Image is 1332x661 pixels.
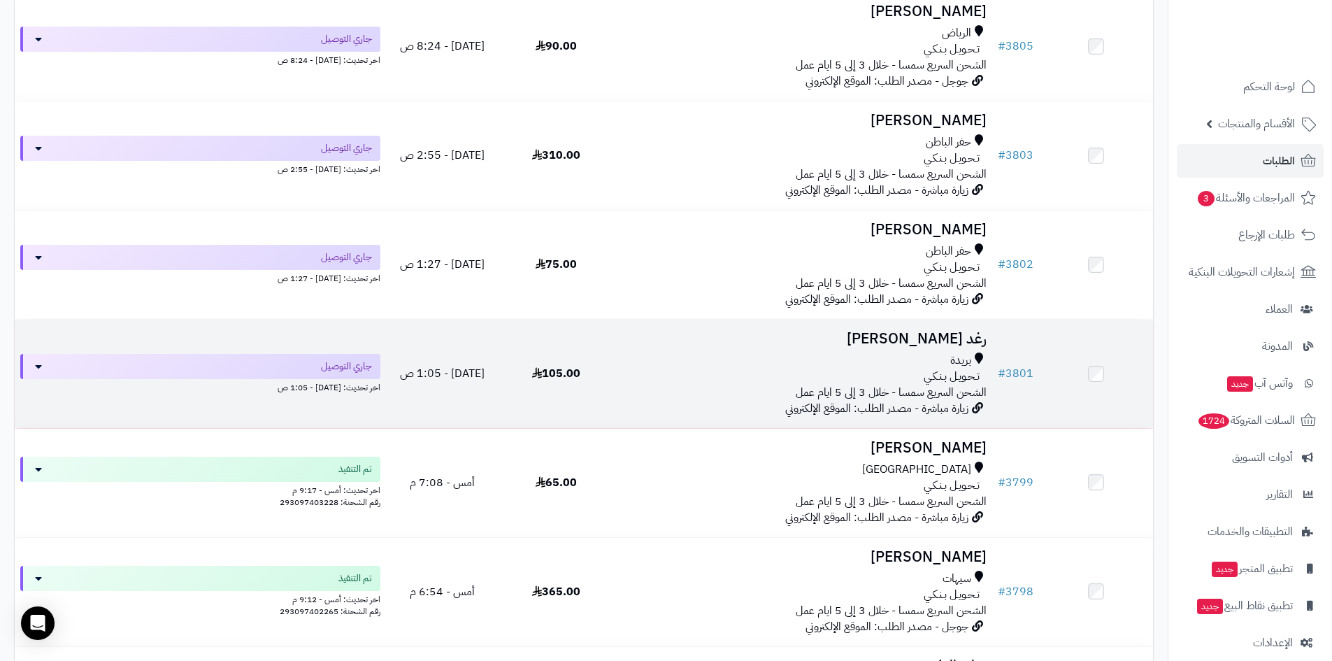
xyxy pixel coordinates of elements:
[20,482,380,497] div: اخر تحديث: أمس - 9:17 م
[20,161,380,176] div: اخر تحديث: [DATE] - 2:55 ص
[1197,411,1295,430] span: السلات المتروكة
[998,256,1005,273] span: #
[532,583,580,600] span: 365.00
[924,150,980,166] span: تـحـويـل بـنـكـي
[785,400,968,417] span: زيارة مباشرة - مصدر الطلب: الموقع الإلكتروني
[950,353,971,369] span: بريدة
[619,3,987,20] h3: [PERSON_NAME]
[998,583,1005,600] span: #
[998,365,1005,382] span: #
[924,478,980,494] span: تـحـويـل بـنـكـي
[998,38,1005,55] span: #
[338,462,372,476] span: تم التنفيذ
[1196,188,1295,208] span: المراجعات والأسئلة
[536,38,577,55] span: 90.00
[1243,77,1295,97] span: لوحة التحكم
[1177,292,1324,326] a: العملاء
[1177,218,1324,252] a: طلبات الإرجاع
[619,440,987,456] h3: [PERSON_NAME]
[805,73,968,90] span: جوجل - مصدر الطلب: الموقع الإلكتروني
[796,166,987,183] span: الشحن السريع سمسا - خلال 3 إلى 5 ايام عمل
[1227,376,1253,392] span: جديد
[1266,485,1293,504] span: التقارير
[1177,404,1324,437] a: السلات المتروكة1724
[998,147,1033,164] a: #3803
[924,41,980,57] span: تـحـويـل بـنـكـي
[532,147,580,164] span: 310.00
[1266,299,1293,319] span: العملاء
[998,38,1033,55] a: #3805
[998,147,1005,164] span: #
[1197,599,1223,614] span: جديد
[1226,374,1293,393] span: وآتس آب
[1218,114,1295,134] span: الأقسام والمنتجات
[998,365,1033,382] a: #3801
[862,462,971,478] span: [GEOGRAPHIC_DATA]
[998,474,1005,491] span: #
[1177,255,1324,289] a: إشعارات التحويلات البنكية
[1212,562,1238,577] span: جديد
[619,549,987,565] h3: [PERSON_NAME]
[619,222,987,238] h3: [PERSON_NAME]
[321,360,372,374] span: جاري التوصيل
[1196,596,1293,616] span: تطبيق نقاط البيع
[1177,70,1324,104] a: لوحة التحكم
[1198,413,1229,429] span: 1724
[796,493,987,510] span: الشحن السريع سمسا - خلال 3 إلى 5 ايام عمل
[926,134,971,150] span: حفر الباطن
[1177,441,1324,474] a: أدوات التسويق
[796,602,987,619] span: الشحن السريع سمسا - خلال 3 إلى 5 ايام عمل
[1177,144,1324,178] a: الطلبات
[785,182,968,199] span: زيارة مباشرة - مصدر الطلب: الموقع الإلكتروني
[1177,552,1324,585] a: تطبيق المتجرجديد
[924,369,980,385] span: تـحـويـل بـنـكـي
[410,474,475,491] span: أمس - 7:08 م
[536,256,577,273] span: 75.00
[796,275,987,292] span: الشحن السريع سمسا - خلال 3 إلى 5 ايام عمل
[1238,225,1295,245] span: طلبات الإرجاع
[998,583,1033,600] a: #3798
[943,571,971,587] span: سيهات
[998,474,1033,491] a: #3799
[619,331,987,347] h3: رغد [PERSON_NAME]
[20,52,380,66] div: اخر تحديث: [DATE] - 8:24 ص
[321,141,372,155] span: جاري التوصيل
[532,365,580,382] span: 105.00
[1198,191,1215,206] span: 3
[536,474,577,491] span: 65.00
[20,379,380,394] div: اخر تحديث: [DATE] - 1:05 ص
[1177,626,1324,660] a: الإعدادات
[400,147,485,164] span: [DATE] - 2:55 ص
[926,243,971,260] span: حفر الباطن
[1177,329,1324,363] a: المدونة
[338,571,372,585] span: تم التنفيذ
[1263,151,1295,171] span: الطلبات
[796,57,987,73] span: الشحن السريع سمسا - خلال 3 إلى 5 ايام عمل
[1177,181,1324,215] a: المراجعات والأسئلة3
[796,384,987,401] span: الشحن السريع سمسا - خلال 3 إلى 5 ايام عمل
[1253,633,1293,653] span: الإعدادات
[321,250,372,264] span: جاري التوصيل
[1177,515,1324,548] a: التطبيقات والخدمات
[20,591,380,606] div: اخر تحديث: أمس - 9:12 م
[280,605,380,618] span: رقم الشحنة: 293097402265
[942,25,971,41] span: الرياض
[1177,478,1324,511] a: التقارير
[321,32,372,46] span: جاري التوصيل
[21,606,55,640] div: Open Intercom Messenger
[1210,559,1293,578] span: تطبيق المتجر
[400,38,485,55] span: [DATE] - 8:24 ص
[400,365,485,382] span: [DATE] - 1:05 ص
[280,496,380,509] span: رقم الشحنة: 293097403228
[1232,448,1293,467] span: أدوات التسويق
[924,587,980,603] span: تـحـويـل بـنـكـي
[785,509,968,526] span: زيارة مباشرة - مصدر الطلب: الموقع الإلكتروني
[805,618,968,635] span: جوجل - مصدر الطلب: الموقع الإلكتروني
[619,113,987,129] h3: [PERSON_NAME]
[400,256,485,273] span: [DATE] - 1:27 ص
[410,583,475,600] span: أمس - 6:54 م
[785,291,968,308] span: زيارة مباشرة - مصدر الطلب: الموقع الإلكتروني
[1177,589,1324,623] a: تطبيق نقاط البيعجديد
[1208,522,1293,541] span: التطبيقات والخدمات
[1262,336,1293,356] span: المدونة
